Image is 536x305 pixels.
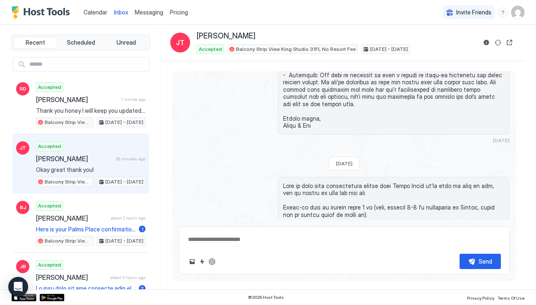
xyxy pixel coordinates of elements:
span: Accepted [38,261,61,269]
a: Host Tools Logo [12,6,74,19]
span: Calendar [83,9,107,16]
span: Terms Of Use [498,295,524,300]
button: Recent [14,37,57,48]
span: Accepted [199,45,222,53]
div: User profile [511,6,524,19]
span: Invite Friends [456,9,491,16]
span: Okay great thank you! [36,166,145,174]
a: Messaging [135,8,163,17]
span: [PERSON_NAME] [197,31,255,41]
span: 2 [141,285,144,291]
div: menu [498,7,508,17]
span: Lo ipsu dolo sit ame consecte adip elit. Sedd e temporin utla etdol-mag al enimadmi ve 38qu (nost... [36,285,136,292]
button: ChatGPT Auto Reply [207,257,217,267]
span: Accepted [38,83,61,91]
span: JT [176,38,184,48]
button: Upload image [187,257,197,267]
a: Inbox [114,8,128,17]
span: [DATE] - [DATE] [105,178,143,186]
span: [PERSON_NAME] [36,155,112,163]
span: [DATE] [493,137,510,143]
button: Send [460,254,501,269]
button: Unread [104,37,148,48]
a: Privacy Policy [467,293,494,302]
span: Pricing [170,9,188,16]
span: © 2025 Host Tools [248,295,284,300]
span: Balcony Strip View King Studio 31FL No Resort Fee [236,45,356,53]
button: Reservation information [481,38,491,48]
span: JT [19,144,26,152]
span: JB [20,263,26,270]
span: Recent [26,39,45,46]
div: tab-group [12,35,150,50]
span: [PERSON_NAME] [36,95,118,104]
button: Open reservation [505,38,515,48]
span: Here is your Palms Place confirmation:LQZTT. You can check-in using your name, but please keep th... [36,226,136,233]
span: [DATE] - [DATE] [105,237,143,245]
a: Terms Of Use [498,293,524,302]
span: BJ [20,204,26,211]
span: [DATE] [336,160,353,167]
span: about 2 hours ago [111,215,145,221]
a: Google Play Store [40,294,64,301]
span: 1 minute ago [121,97,145,102]
span: 1 [141,226,143,232]
span: Privacy Policy [467,295,494,300]
span: Accepted [38,143,61,150]
span: Balcony Strip View King Studio 31FL No Resort Fee [45,178,91,186]
span: Unread [117,39,136,46]
span: [PERSON_NAME] [36,214,107,222]
a: App Store [12,294,36,301]
span: Balcony Strip View King Studio 31FL No Resort Fee [45,237,91,245]
button: Scheduled [59,37,103,48]
div: Send [479,257,492,266]
span: RD [19,85,26,93]
input: Input Field [26,57,149,71]
a: Calendar [83,8,107,17]
button: Quick reply [197,257,207,267]
span: Accepted [38,202,61,210]
span: 35 minutes ago [116,156,145,162]
span: [PERSON_NAME] [36,273,107,281]
span: Balcony Strip View King Studio 31FL No Resort Fee [45,119,91,126]
button: Sync reservation [493,38,503,48]
span: Messaging [135,9,163,16]
span: Scheduled [67,39,95,46]
span: [DATE] - [DATE] [370,45,408,53]
span: Thank you honey I will keep you updated about booking the night before!! Im going to talk to my m... [36,107,145,114]
span: Inbox [114,9,128,16]
div: Open Intercom Messenger [8,277,28,297]
span: [DATE] - [DATE] [105,119,143,126]
span: about 5 hours ago [110,275,145,280]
